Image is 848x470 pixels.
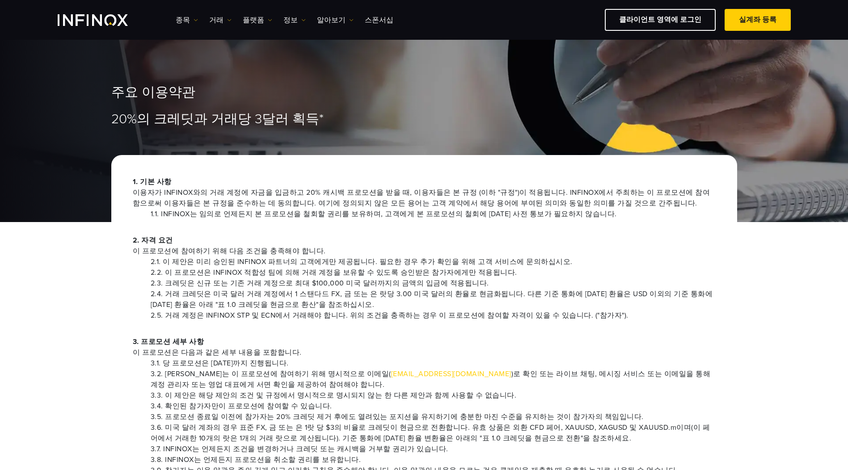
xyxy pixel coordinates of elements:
[283,15,306,25] a: 정보
[605,9,716,31] a: 클라이언트 영역에 로그인
[151,401,716,411] li: 3.4. 확인된 참가자만이 프로모션에 참여할 수 있습니다.
[151,422,716,444] li: 3.6. 미국 달러 계좌의 경우 표준 FX, 금 또는 은 1랏 당 $3의 비율로 크레딧이 현금으로 전환합니다. 유효 상품은 외환 CFD 페어, XAUUSD, XAGUSD 및 ...
[151,411,716,422] li: 3.5. 프로모션 종료일 이전에 참가자는 20% 크레딧 제거 후에도 열려있는 포지션을 유지하기에 충분한 마진 수준을 유지하는 것이 참가자의 책임입니다.
[365,15,393,25] a: 스폰서십
[725,9,791,31] a: 실계좌 등록
[391,369,511,378] a: [EMAIL_ADDRESS][DOMAIN_NAME]
[151,369,716,390] li: 3.2. [PERSON_NAME]는 이 프로모션에 참여하기 위해 명시적으로 이메일( )로 확인 또는 라이브 채팅, 메시징 서비스 또는 이메일을 통해 계정 관리자 또는 영업 대...
[151,310,716,321] li: 2.5. 거래 계정은 INFINOX STP 및 ECN에서 거래해야 합니다. 위의 조건을 충족하는 경우 이 프로모션에 참여할 자격이 있을 수 있습니다. ("참가자").
[209,15,232,25] a: 거래
[151,454,716,465] li: 3.8. INFINOX는 언제든지 프로모션을 취소할 권리를 보유합니다.
[133,347,716,358] span: 이 프로모션은 다음과 같은 세부 내용을 포함합니다.
[243,15,272,25] a: 플랫폼
[58,14,149,26] a: INFINOX Logo
[151,444,716,454] li: 3.7. INFINOX는 언제든지 조건을 변경하거나 크레딧 또는 캐시백을 거부할 권리가 있습니다.
[133,187,716,209] span: 이용자가 INFINOX와의 거래 계정에 자금을 입금하고 20% 캐시백 프로모션을 받을 때, 이용자들은 본 규정 (이하 "규정")이 적용됩니다. INFINOX에서 주최하는 이 ...
[151,278,716,289] li: 2.3. 크레딧은 신규 또는 기존 거래 계정으로 최대 $100,000 미국 달러까지의 금액의 입금에 적용됩니다.
[133,176,716,209] p: 1. 기본 사항
[133,246,716,256] span: 이 프로모션에 참여하기 위해 다음 조건을 충족해야 합니다.
[111,84,195,101] span: 주요 이용약관
[151,209,716,219] li: 1.1. INFINOX는 임의로 언제든지 본 프로모션을 철회할 권리를 보유하며, 고객에게 본 프로모션의 철회에 [DATE] 사전 통보가 필요하지 않습니다.
[133,235,716,256] p: 2. 자격 요건
[317,15,354,25] a: 알아보기
[151,390,716,401] li: 3.3. 이 제안은 해당 제안의 조건 및 규정에서 명시적으로 명시되지 않는 한 다른 제안과 함께 사용할 수 없습니다.
[151,256,716,267] li: 2.1. 이 제안은 미리 승인된 INFINOX 파트너의 고객에게만 제공됩니다. 필요한 경우 추가 확인을 위해 고객 서비스에 문의하십시오.
[111,112,737,126] h1: 20%의 크레딧과 거래당 3달러 획득*
[151,289,716,310] li: 2.4. 거래 크레딧은 미국 달러 거래 계정에서 1 스탠다드 FX, 금 또는 은 랏당 3.00 미국 달러의 환율로 현금화됩니다. 다른 기준 통화에 [DATE] 환율은 USD ...
[176,15,198,25] a: 종목
[151,267,716,278] li: 2.2. 이 프로모션은 INFINOX 적합성 팀에 의해 거래 계정을 보유할 수 있도록 승인받은 참가자에게만 적용됩니다.
[133,336,716,358] p: 3. 프로모션 세부 사항
[151,358,716,369] li: 3.1. 당 프로모션은 [DATE]까지 진행됩니다.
